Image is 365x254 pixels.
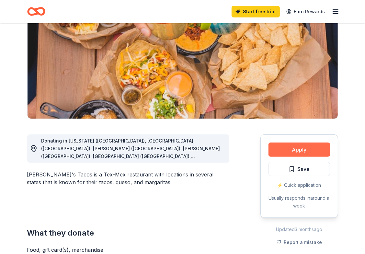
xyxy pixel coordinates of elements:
div: Usually responds in around a week [268,194,330,210]
div: [PERSON_NAME]'s Tacos is a Tex-Mex restaurant with locations in several states that is known for ... [27,171,229,186]
h2: What they donate [27,228,229,238]
span: Save [298,165,310,173]
div: Updated 3 months ago [260,226,338,233]
button: Apply [268,143,330,157]
a: Home [27,4,45,19]
a: Start free trial [232,6,280,17]
button: Save [268,162,330,176]
div: Food, gift card(s), merchandise [27,246,229,254]
div: ⚡️ Quick application [268,181,330,189]
button: Report a mistake [276,238,322,246]
a: Earn Rewards [282,6,329,17]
